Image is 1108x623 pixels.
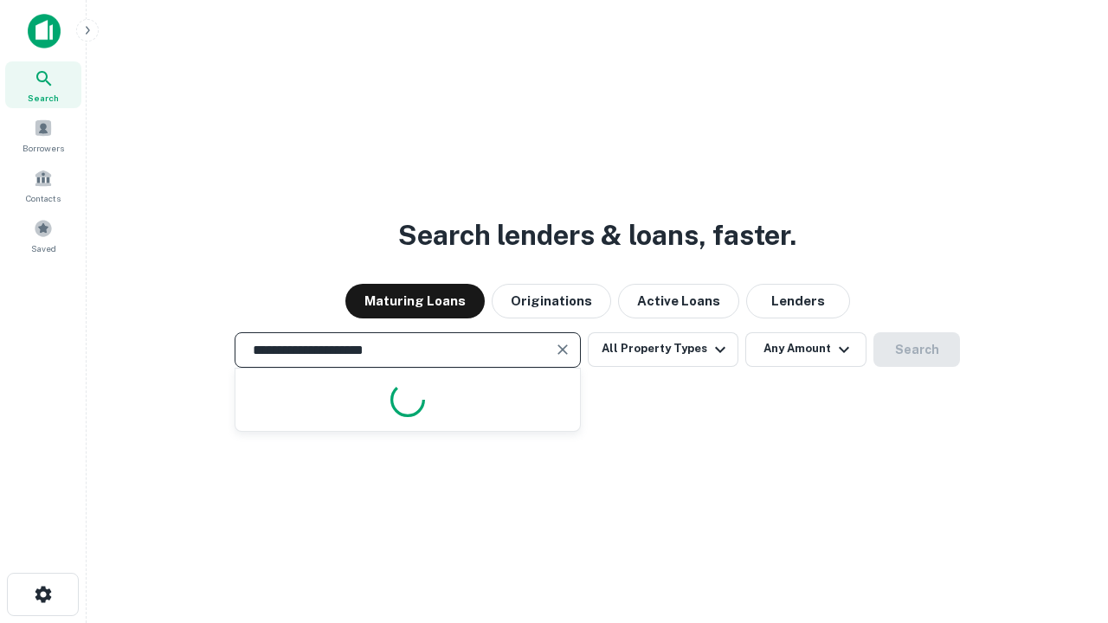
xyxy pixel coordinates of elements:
[5,112,81,158] a: Borrowers
[23,141,64,155] span: Borrowers
[26,191,61,205] span: Contacts
[492,284,611,318] button: Originations
[5,61,81,108] a: Search
[1021,485,1108,568] iframe: Chat Widget
[31,241,56,255] span: Saved
[398,215,796,256] h3: Search lenders & loans, faster.
[28,14,61,48] img: capitalize-icon.png
[345,284,485,318] button: Maturing Loans
[5,212,81,259] a: Saved
[5,162,81,209] a: Contacts
[745,332,866,367] button: Any Amount
[746,284,850,318] button: Lenders
[551,337,575,362] button: Clear
[618,284,739,318] button: Active Loans
[28,91,59,105] span: Search
[588,332,738,367] button: All Property Types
